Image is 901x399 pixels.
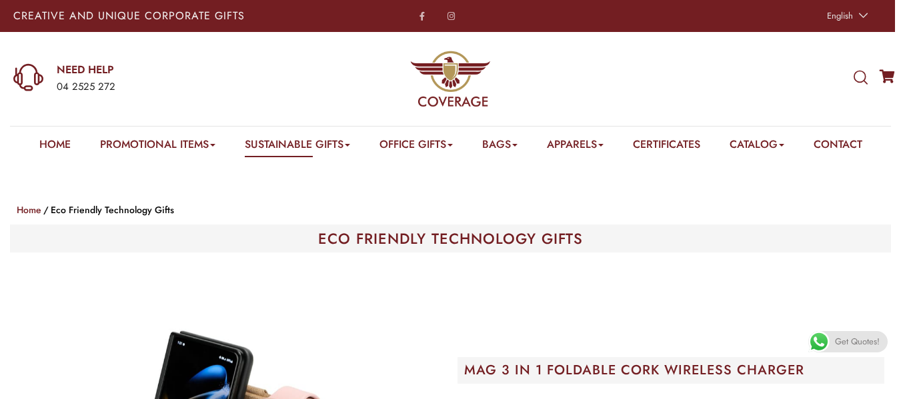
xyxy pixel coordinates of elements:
[730,137,784,157] a: Catalog
[17,231,884,246] h1: ECO FRIENDLY TECHNOLOGY GIFTS
[57,79,294,96] div: 04 2525 272
[379,137,453,157] a: Office Gifts
[482,137,518,157] a: Bags
[814,137,862,157] a: Contact
[827,9,853,22] span: English
[835,331,880,352] span: Get Quotes!
[820,7,872,25] a: English
[17,203,41,216] a: Home
[57,63,294,77] a: NEED HELP
[547,137,604,157] a: Apparels
[633,137,700,157] a: Certificates
[464,364,885,377] h2: MAG 3 IN 1 FOLDABLE CORK WIRELESS CHARGER
[39,137,71,157] a: Home
[13,11,353,21] p: Creative and Unique Corporate Gifts
[41,202,174,218] li: Eco Friendly Technology Gifts
[100,137,215,157] a: Promotional Items
[245,137,350,157] a: Sustainable Gifts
